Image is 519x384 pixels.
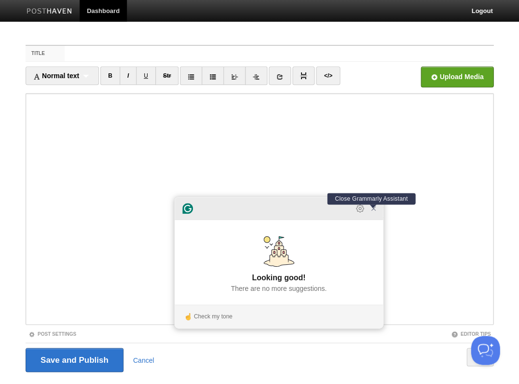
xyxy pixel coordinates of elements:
[316,67,340,85] a: </>
[26,46,65,61] label: Title
[120,67,137,85] a: I
[28,331,76,336] a: Post Settings
[471,336,500,365] iframe: Help Scout Beacon - Open
[26,348,123,372] input: Save and Publish
[33,72,79,80] span: Normal text
[300,72,307,79] img: pagebreak-icon.png
[451,331,491,336] a: Editor Tips
[27,8,72,15] img: Posthaven-bar
[155,67,179,85] a: Str
[163,72,171,79] del: Str
[136,67,156,85] a: U
[133,356,154,364] a: Cancel
[100,67,120,85] a: B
